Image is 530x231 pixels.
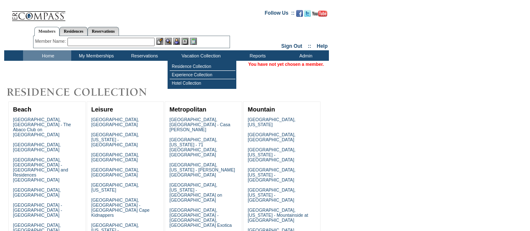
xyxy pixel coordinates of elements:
[181,38,189,45] img: Reservations
[248,117,295,127] a: [GEOGRAPHIC_DATA], [US_STATE]
[248,106,275,113] a: Mountain
[317,43,328,49] a: Help
[13,187,61,197] a: [GEOGRAPHIC_DATA], [GEOGRAPHIC_DATA]
[170,79,235,87] td: Hotel Collection
[71,50,119,61] td: My Memberships
[119,50,168,61] td: Reservations
[169,182,222,202] a: [GEOGRAPHIC_DATA], [US_STATE] - [GEOGRAPHIC_DATA] on [GEOGRAPHIC_DATA]
[13,106,31,113] a: Beach
[296,13,303,18] a: Become our fan on Facebook
[169,137,217,157] a: [GEOGRAPHIC_DATA], [US_STATE] - 71 [GEOGRAPHIC_DATA], [GEOGRAPHIC_DATA]
[281,43,302,49] a: Sign Out
[248,132,295,142] a: [GEOGRAPHIC_DATA], [GEOGRAPHIC_DATA]
[165,38,172,45] img: View
[13,202,62,218] a: [GEOGRAPHIC_DATA] - [GEOGRAPHIC_DATA] - [GEOGRAPHIC_DATA]
[91,106,113,113] a: Leisure
[248,147,295,162] a: [GEOGRAPHIC_DATA], [US_STATE] - [GEOGRAPHIC_DATA]
[91,132,139,147] a: [GEOGRAPHIC_DATA], [US_STATE] - [GEOGRAPHIC_DATA]
[248,208,308,223] a: [GEOGRAPHIC_DATA], [US_STATE] - Mountainside at [GEOGRAPHIC_DATA]
[156,38,163,45] img: b_edit.gif
[312,10,327,17] img: Subscribe to our YouTube Channel
[281,50,329,61] td: Admin
[91,152,139,162] a: [GEOGRAPHIC_DATA], [GEOGRAPHIC_DATA]
[169,117,230,132] a: [GEOGRAPHIC_DATA], [GEOGRAPHIC_DATA] - Casa [PERSON_NAME]
[91,167,139,177] a: [GEOGRAPHIC_DATA], [GEOGRAPHIC_DATA]
[233,50,281,61] td: Reports
[13,142,61,152] a: [GEOGRAPHIC_DATA], [GEOGRAPHIC_DATA]
[13,157,68,182] a: [GEOGRAPHIC_DATA], [GEOGRAPHIC_DATA] - [GEOGRAPHIC_DATA] and Residences [GEOGRAPHIC_DATA]
[11,4,66,21] img: Compass Home
[91,182,139,192] a: [GEOGRAPHIC_DATA], [US_STATE]
[169,208,232,228] a: [GEOGRAPHIC_DATA], [GEOGRAPHIC_DATA] - [GEOGRAPHIC_DATA], [GEOGRAPHIC_DATA] Exotica
[23,50,71,61] td: Home
[91,117,139,127] a: [GEOGRAPHIC_DATA], [GEOGRAPHIC_DATA]
[248,62,324,67] span: You have not yet chosen a member.
[13,117,71,137] a: [GEOGRAPHIC_DATA], [GEOGRAPHIC_DATA] - The Abaco Club on [GEOGRAPHIC_DATA]
[91,197,150,218] a: [GEOGRAPHIC_DATA], [GEOGRAPHIC_DATA] - [GEOGRAPHIC_DATA] Cape Kidnappers
[248,167,295,182] a: [GEOGRAPHIC_DATA], [US_STATE] - [GEOGRAPHIC_DATA]
[190,38,197,45] img: b_calculator.gif
[265,9,295,19] td: Follow Us ::
[35,38,67,45] div: Member Name:
[34,27,60,36] a: Members
[173,38,180,45] img: Impersonate
[59,27,88,36] a: Residences
[169,162,235,177] a: [GEOGRAPHIC_DATA], [US_STATE] - [PERSON_NAME][GEOGRAPHIC_DATA]
[4,84,168,101] img: Destinations by Exclusive Resorts
[304,10,311,17] img: Follow us on Twitter
[168,50,233,61] td: Vacation Collection
[304,13,311,18] a: Follow us on Twitter
[170,62,235,71] td: Residence Collection
[169,106,206,113] a: Metropolitan
[248,187,295,202] a: [GEOGRAPHIC_DATA], [US_STATE] - [GEOGRAPHIC_DATA]
[296,10,303,17] img: Become our fan on Facebook
[88,27,119,36] a: Reservations
[170,71,235,79] td: Experience Collection
[312,13,327,18] a: Subscribe to our YouTube Channel
[308,43,311,49] span: ::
